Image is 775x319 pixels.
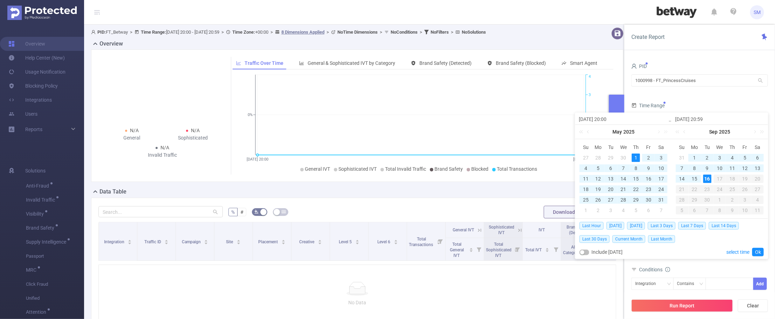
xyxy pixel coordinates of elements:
[703,164,712,172] div: 9
[605,205,617,216] td: June 3, 2025
[299,61,304,66] i: icon: bar-chart
[655,184,667,195] td: May 24, 2025
[678,175,686,183] div: 14
[582,196,590,204] div: 25
[619,185,627,194] div: 21
[688,185,701,194] div: 22
[644,164,653,172] div: 9
[100,188,126,196] h2: Data Table
[726,184,739,195] td: September 25, 2025
[667,282,671,287] i: icon: down
[617,195,630,205] td: May 28, 2025
[644,206,653,215] div: 6
[739,174,751,184] td: September 19, 2025
[701,152,714,163] td: September 2, 2025
[612,125,623,139] a: May
[719,125,731,139] a: 2025
[607,185,615,194] div: 20
[594,154,603,162] div: 28
[674,125,683,139] a: Last year (Control + left)
[594,196,603,204] div: 26
[699,282,704,287] i: icon: down
[26,183,52,188] span: Anti-Fraud
[714,174,726,184] td: September 17, 2025
[617,142,630,152] th: Wed
[701,205,714,216] td: October 7, 2025
[714,205,726,216] td: October 8, 2025
[594,175,603,183] div: 12
[282,210,286,214] i: icon: table
[655,163,667,174] td: May 10, 2025
[648,222,675,230] span: Last 3 Days
[8,37,45,51] a: Overview
[678,154,686,162] div: 31
[688,144,701,150] span: Mo
[739,163,751,174] td: September 12, 2025
[751,184,764,195] td: September 27, 2025
[579,152,592,163] td: April 27, 2025
[630,152,642,163] td: May 1, 2025
[592,144,605,150] span: Mo
[281,29,324,35] u: 8 Dimensions Applied
[472,166,489,172] span: Blocked
[91,29,486,35] span: FT_Betway [DATE] 20:00 - [DATE] 20:59 +00:00
[676,196,688,204] div: 28
[26,211,46,216] span: Visibility
[753,154,762,162] div: 6
[715,164,724,172] div: 10
[676,142,688,152] th: Sun
[728,164,736,172] div: 11
[657,175,665,183] div: 17
[642,174,655,184] td: May 16, 2025
[607,175,615,183] div: 13
[592,184,605,195] td: May 19, 2025
[579,115,668,123] input: Start date
[709,125,719,139] a: Sep
[582,206,590,215] div: 1
[25,122,42,136] a: Reports
[726,144,739,150] span: Th
[619,175,627,183] div: 14
[605,195,617,205] td: May 27, 2025
[714,206,726,215] div: 8
[655,205,667,216] td: June 7, 2025
[130,128,139,133] span: N/A
[594,185,603,194] div: 19
[98,206,223,217] input: Search...
[25,127,42,132] span: Reports
[605,152,617,163] td: April 29, 2025
[701,195,714,205] td: September 30, 2025
[741,164,749,172] div: 12
[709,222,739,230] span: Last 14 Days
[642,205,655,216] td: June 6, 2025
[305,166,330,172] span: General IVT
[701,184,714,195] td: September 23, 2025
[579,142,592,152] th: Sun
[8,93,52,107] a: Integrations
[714,152,726,163] td: September 3, 2025
[7,6,77,20] img: Protected Media
[26,239,69,244] span: Supply Intelligence
[594,206,603,215] div: 2
[703,175,712,183] div: 16
[592,195,605,205] td: May 26, 2025
[579,205,592,216] td: June 1, 2025
[630,205,642,216] td: June 5, 2025
[754,5,761,19] span: SM
[739,206,751,215] div: 10
[756,125,766,139] a: Next year (Control + right)
[26,249,84,263] span: Passport
[605,184,617,195] td: May 20, 2025
[245,60,284,66] span: Traffic Over Time
[418,29,424,35] span: >
[701,163,714,174] td: September 9, 2025
[678,222,706,230] span: Last 7 Days
[101,134,163,142] div: General
[691,175,699,183] div: 15
[632,154,640,162] div: 1
[607,206,615,215] div: 3
[592,163,605,174] td: May 5, 2025
[25,164,46,178] span: Solutions
[753,164,762,172] div: 13
[582,185,590,194] div: 18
